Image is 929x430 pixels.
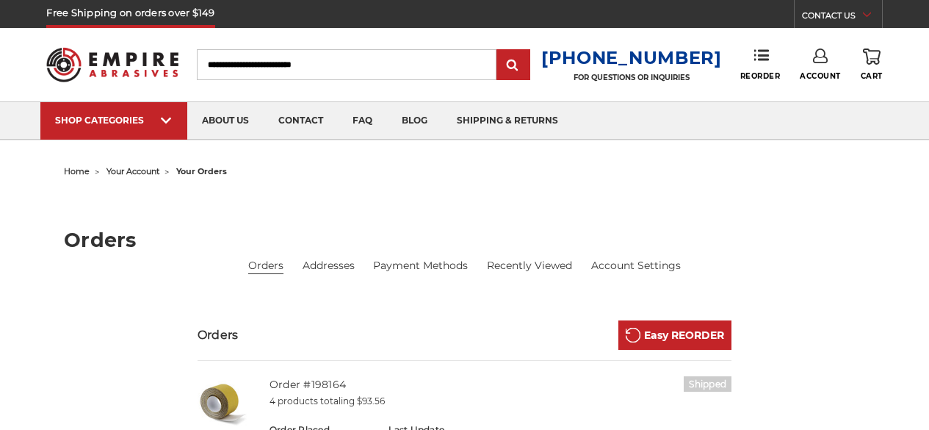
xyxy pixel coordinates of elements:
input: Submit [499,51,528,80]
img: Black Hawk 400 Grit Gold PSA Sandpaper Roll, 2 3/4" wide, for final touches on surfaces. [198,376,249,428]
a: Reorder [740,49,781,80]
img: Empire Abrasives [46,39,178,90]
a: Cart [861,49,883,81]
a: shipping & returns [442,102,573,140]
span: Account [800,71,841,81]
a: Easy REORDER [618,320,731,350]
a: about us [187,102,264,140]
a: home [64,166,90,176]
p: FOR QUESTIONS OR INQUIRIES [541,73,722,82]
a: blog [387,102,442,140]
a: Payment Methods [373,258,468,273]
a: your account [106,166,159,176]
a: [PHONE_NUMBER] [541,47,722,68]
p: 4 products totaling $93.56 [270,395,731,408]
h3: Orders [198,326,239,344]
a: Addresses [303,258,355,273]
li: Orders [248,258,283,274]
a: Order #198164 [270,378,346,391]
span: Cart [861,71,883,81]
span: your orders [176,166,227,176]
a: CONTACT US [802,7,882,28]
a: Recently Viewed [487,258,572,273]
a: Account Settings [591,258,681,273]
div: SHOP CATEGORIES [55,115,173,126]
h6: Shipped [684,376,731,392]
span: Reorder [740,71,781,81]
a: contact [264,102,338,140]
a: faq [338,102,387,140]
h1: Orders [64,230,865,250]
